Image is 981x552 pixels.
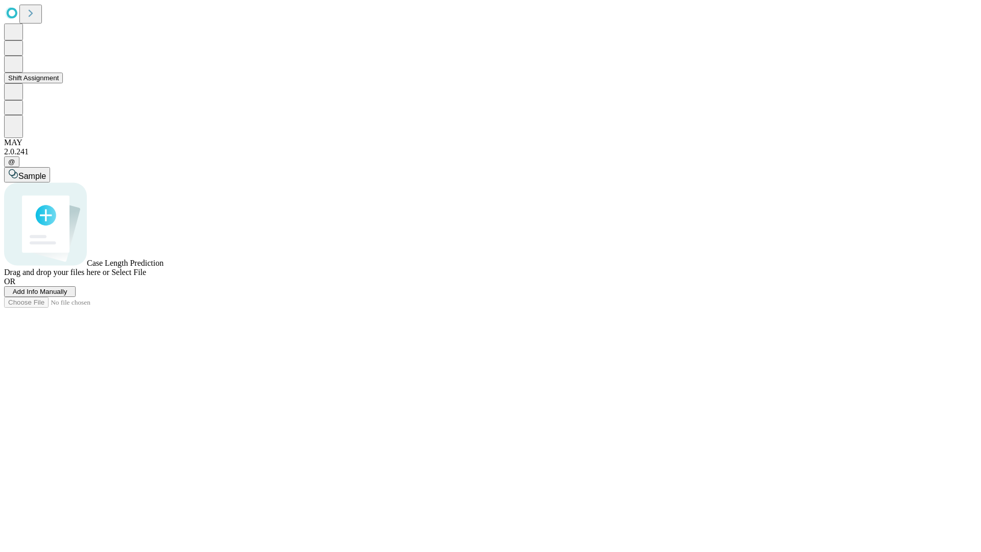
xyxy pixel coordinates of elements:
[18,172,46,180] span: Sample
[4,138,977,147] div: MAY
[4,268,109,277] span: Drag and drop your files here or
[4,156,19,167] button: @
[13,288,67,295] span: Add Info Manually
[4,167,50,182] button: Sample
[111,268,146,277] span: Select File
[87,259,163,267] span: Case Length Prediction
[8,158,15,166] span: @
[4,277,15,286] span: OR
[4,286,76,297] button: Add Info Manually
[4,73,63,83] button: Shift Assignment
[4,147,977,156] div: 2.0.241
